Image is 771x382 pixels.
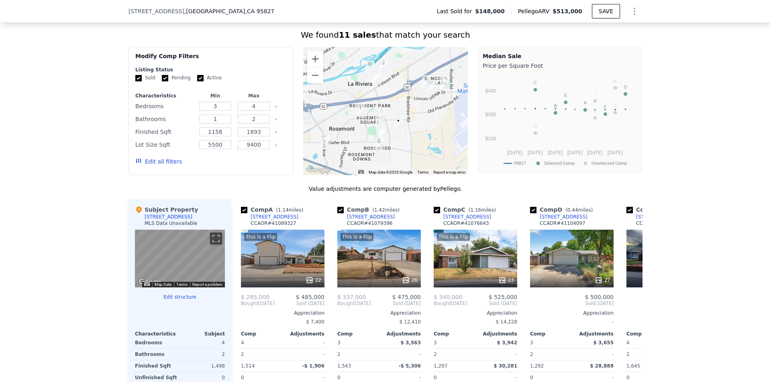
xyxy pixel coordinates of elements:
[135,126,194,137] div: Finished Sqft
[636,214,684,220] div: [STREET_ADDRESS]
[626,375,630,380] span: 0
[401,340,421,346] span: $ 3,563
[494,363,517,369] span: $ 30,281
[530,349,570,360] div: 2
[375,137,383,151] div: 9404 Achates Cir
[483,60,637,71] div: Price per Square Foot
[182,349,225,360] div: 2
[135,75,155,81] label: Sold
[251,214,298,220] div: [STREET_ADDRESS]
[381,349,421,360] div: -
[594,109,597,113] text: G
[530,206,596,214] div: Comp D
[128,185,642,193] div: Value adjustments are computer generated by Pellego .
[241,375,244,380] span: 0
[275,118,278,121] button: Clear
[626,3,642,19] button: Show Options
[626,349,667,360] div: 2
[273,207,306,213] span: ( miles)
[443,220,489,226] div: CCAOR # 41076643
[434,300,467,307] div: [DATE]
[244,233,277,241] div: This is a Flip
[489,294,517,300] span: $ 525,000
[307,67,323,83] button: Zoom out
[337,214,395,220] a: [STREET_ADDRESS]
[433,170,465,174] a: Report a map error
[518,7,553,15] span: Pellego ARV
[347,220,393,226] div: CCAOR # 41079396
[241,331,283,337] div: Comp
[434,375,437,380] span: 0
[305,165,332,175] img: Google
[573,349,614,360] div: -
[434,331,475,337] div: Comp
[184,7,274,15] span: , [GEOGRAPHIC_DATA]
[434,363,447,369] span: 1,297
[483,71,637,172] svg: A chart.
[241,340,244,346] span: 4
[135,230,225,287] div: Map
[440,77,449,90] div: 10044 Nebula Way
[434,294,462,300] span: $ 340,000
[465,207,499,213] span: ( miles)
[145,220,198,226] div: MLS Data Unavailable
[241,206,306,214] div: Comp A
[339,30,376,40] strong: 11 sales
[594,340,614,346] span: $ 3,655
[155,282,171,287] button: Map Data
[162,75,191,81] label: Pending
[347,214,395,220] div: [STREET_ADDRESS]
[379,331,421,337] div: Adjustments
[572,331,614,337] div: Adjustments
[337,375,341,380] span: 0
[585,294,614,300] span: $ 500,000
[592,161,627,166] text: Unselected Comp
[337,300,355,307] span: Bought
[428,80,436,94] div: 9928 Nebula Way
[477,349,517,360] div: -
[374,207,385,213] span: 1.42
[592,4,620,18] button: SAVE
[275,300,324,307] span: Sold [DATE]
[437,233,470,241] div: This is a Flip
[137,277,163,287] a: Open this area in Google Maps (opens a new window)
[614,103,616,108] text: J
[275,105,278,108] button: Clear
[434,206,499,214] div: Comp C
[400,319,421,325] span: $ 12,410
[434,214,491,220] a: [STREET_ADDRESS]
[624,85,627,89] text: D
[128,7,184,15] span: [STREET_ADDRESS]
[584,101,587,105] text: A
[192,282,222,287] a: Report a problem
[507,150,522,156] text: [DATE]
[417,170,428,174] a: Terms
[443,214,491,220] div: [STREET_ADDRESS]
[236,93,271,99] div: Max
[496,319,517,325] span: $ 14,228
[470,207,481,213] span: 1.16
[210,232,222,245] button: Toggle fullscreen view
[145,214,192,220] div: [STREET_ADDRESS]
[137,277,163,287] img: Google
[296,294,324,300] span: $ 485,000
[197,75,204,81] input: Active
[392,294,421,300] span: $ 475,000
[135,101,194,112] div: Bedrooms
[135,67,287,73] div: Listing Status
[337,206,403,214] div: Comp B
[241,300,275,307] div: [DATE]
[626,340,630,346] span: 4
[245,8,274,14] span: , CA 95827
[567,150,582,156] text: [DATE]
[530,363,544,369] span: 1,292
[135,294,225,300] button: Edit structure
[375,112,384,126] div: 9408 Americana Way
[475,331,517,337] div: Adjustments
[135,206,198,214] div: Subject Property
[590,363,614,369] span: $ 28,888
[307,51,323,67] button: Zoom in
[626,300,710,307] span: Sold [DATE]
[530,316,614,327] div: -
[302,363,324,369] span: -$ 1,906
